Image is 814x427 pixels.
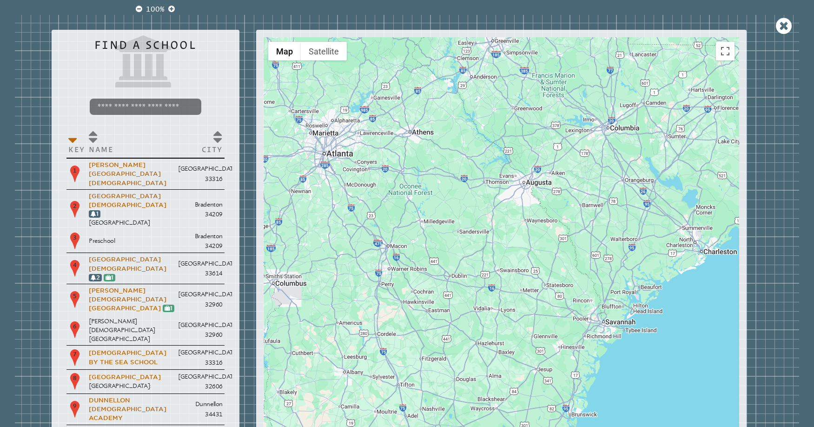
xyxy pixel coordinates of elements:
p: Key [68,145,85,154]
a: 1 [91,210,99,217]
a: [GEOGRAPHIC_DATA][DEMOGRAPHIC_DATA] [89,193,166,208]
p: [PERSON_NAME][DEMOGRAPHIC_DATA][GEOGRAPHIC_DATA] [89,317,174,344]
p: Dunnellon 34431 [178,399,223,419]
a: [GEOGRAPHIC_DATA] [89,374,161,380]
p: 8 [68,372,81,391]
p: [GEOGRAPHIC_DATA] 33316 [178,164,223,184]
p: 5 [68,290,81,309]
p: [GEOGRAPHIC_DATA] 32606 [178,372,223,392]
a: [PERSON_NAME][DEMOGRAPHIC_DATA][GEOGRAPHIC_DATA] [89,287,166,312]
a: Dunnellon [DEMOGRAPHIC_DATA] Academy [89,397,166,421]
p: 9 [68,400,81,419]
p: 1 [68,165,81,183]
p: City [178,145,223,154]
p: 2 [68,200,81,219]
a: 1 [165,305,172,312]
p: [GEOGRAPHIC_DATA]: [89,381,174,390]
p: Bradenton 34209 [178,231,223,251]
p: 4 [68,259,81,278]
a: [DEMOGRAPHIC_DATA] By the Sea School [89,349,166,365]
p: Name [89,145,174,154]
p: 6 [68,320,81,339]
a: 1 [106,274,113,281]
p: [GEOGRAPHIC_DATA] 33614 [178,259,223,279]
p: [GEOGRAPHIC_DATA] 32960 [178,320,223,340]
p: [GEOGRAPHIC_DATA] 33316 [178,347,223,367]
a: 2 [91,274,100,281]
p: [GEOGRAPHIC_DATA] [89,218,174,227]
button: Show street map [268,42,301,60]
a: [PERSON_NAME][GEOGRAPHIC_DATA][DEMOGRAPHIC_DATA] [89,161,166,186]
p: 7 [68,348,81,367]
p: 3 [68,232,81,250]
p: 100% [144,4,166,15]
button: Toggle fullscreen view [716,42,735,60]
a: [GEOGRAPHIC_DATA][DEMOGRAPHIC_DATA] [89,256,166,272]
button: Show satellite imagery [301,42,347,60]
p: Bradenton 34209 [178,200,223,220]
p: [GEOGRAPHIC_DATA] 32960 [178,289,223,309]
p: Preschool [89,236,174,245]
